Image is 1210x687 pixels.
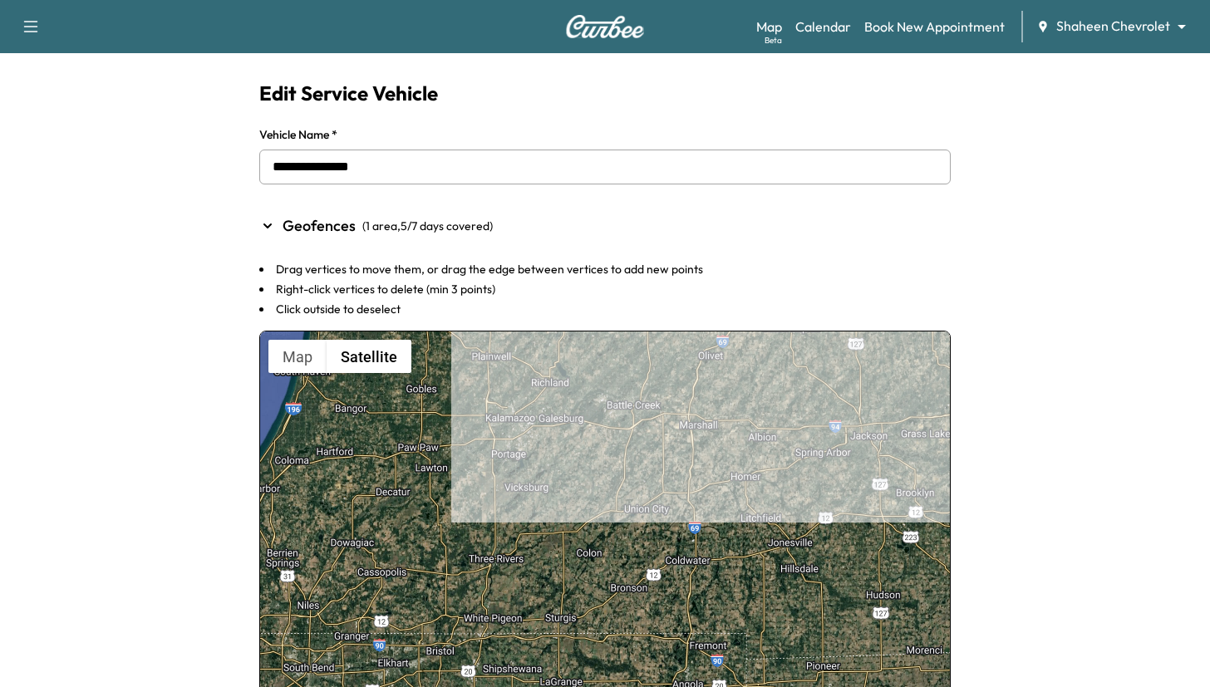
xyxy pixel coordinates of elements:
img: Curbee Logo [565,15,645,38]
span: ( 1 area , 5 /7 days covered) [362,218,493,234]
a: MapBeta [756,17,782,37]
li: Drag vertices to move them, or drag the edge between vertices to add new points [259,261,951,277]
li: Right-click vertices to delete (min 3 points) [259,281,951,297]
button: Show satellite imagery [327,340,411,373]
h3: Geofences [283,214,356,238]
h1: Edit Service Vehicle [259,80,951,106]
label: Vehicle Name * [259,126,951,143]
li: Click outside to deselect [259,301,951,317]
button: Show street map [268,340,327,373]
a: Calendar [795,17,851,37]
span: Shaheen Chevrolet [1056,17,1170,36]
div: Beta [765,34,782,47]
button: Geofences(1 area,5/7 days covered) [259,204,951,248]
a: Book New Appointment [864,17,1005,37]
